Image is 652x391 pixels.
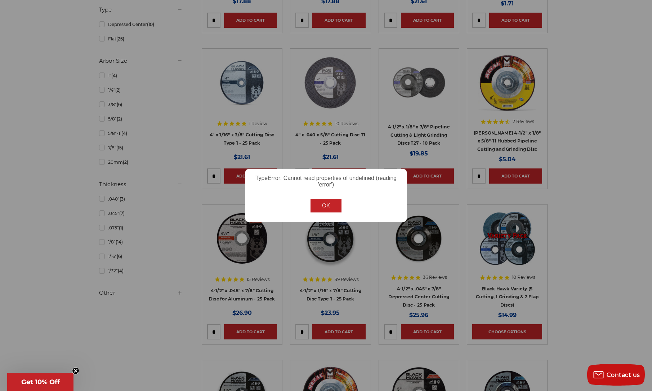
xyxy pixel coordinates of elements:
[72,367,79,374] button: Close teaser
[607,372,640,378] span: Contact us
[311,199,341,212] button: OK
[587,364,645,386] button: Contact us
[21,378,60,386] span: Get 10% Off
[245,169,407,189] div: TypeError: Cannot read properties of undefined (reading 'error')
